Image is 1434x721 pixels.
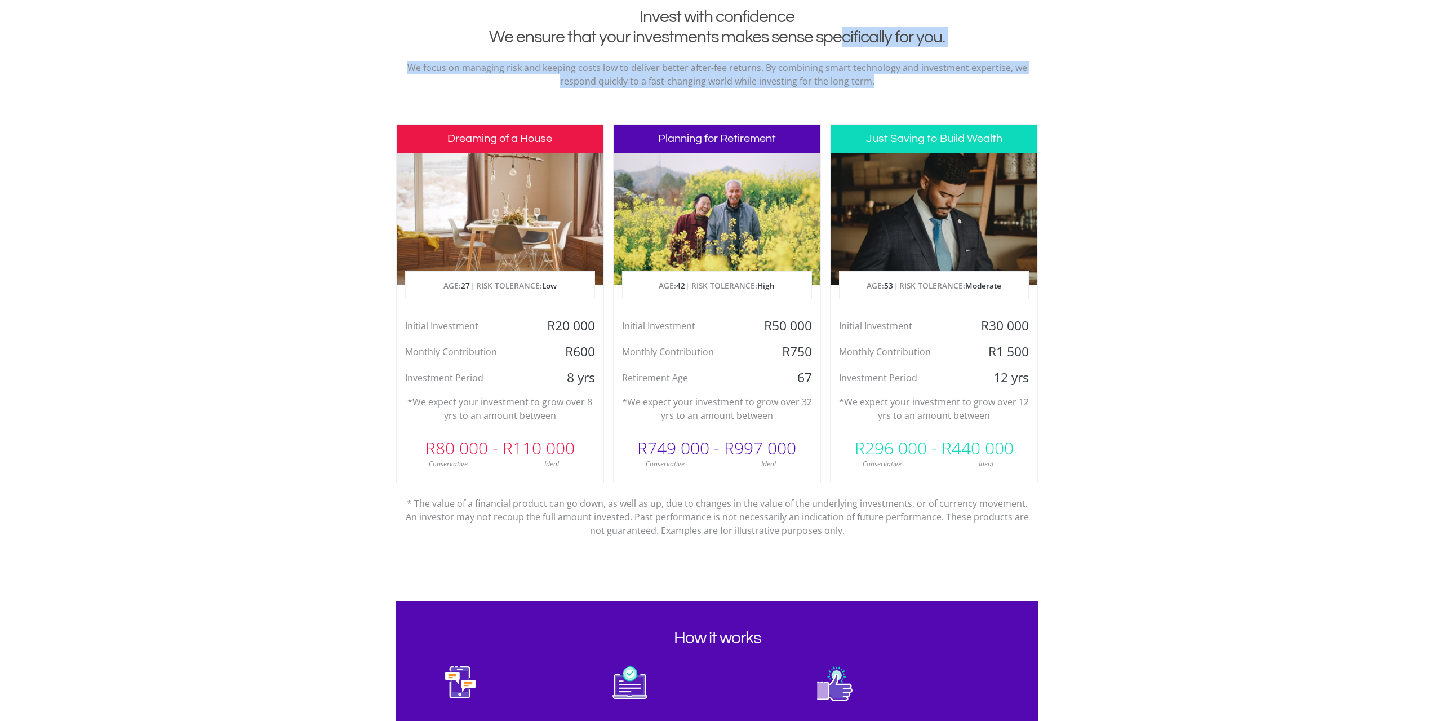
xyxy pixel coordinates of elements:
[622,395,812,422] p: *We expect your investment to grow over 32 yrs to an amount between
[405,395,595,422] p: *We expect your investment to grow over 8 yrs to an amount between
[831,431,1037,465] div: R296 000 - R440 000
[397,369,535,386] div: Investment Period
[405,61,1030,88] p: We focus on managing risk and keeping costs low to deliver better after-fee returns. By combining...
[445,666,476,715] img: 1-yourself.svg
[969,369,1037,386] div: 12 yrs
[817,666,853,718] img: 3-relax.svg
[839,395,1029,422] p: *We expect your investment to grow over 12 yrs to an amount between
[500,459,603,469] div: Ideal
[534,343,603,360] div: R600
[397,317,535,334] div: Initial Investment
[969,343,1037,360] div: R1 500
[831,317,969,334] div: Initial Investment
[614,459,717,469] div: Conservative
[397,125,603,153] h3: Dreaming of a House
[405,7,1030,47] h2: Invest with confidence We ensure that your investments makes sense specifically for you.
[752,369,820,386] div: 67
[831,459,934,469] div: Conservative
[840,272,1028,300] p: AGE: | RISK TOLERANCE:
[831,125,1037,153] h3: Just Saving to Build Wealth
[614,431,820,465] div: R749 000 - R997 000
[614,343,752,360] div: Monthly Contribution
[542,280,557,291] span: Low
[397,431,603,465] div: R80 000 - R110 000
[831,369,969,386] div: Investment Period
[405,483,1030,537] p: * The value of a financial product can go down, as well as up, due to changes in the value of the...
[406,272,594,300] p: AGE: | RISK TOLERANCE:
[614,317,752,334] div: Initial Investment
[614,369,752,386] div: Retirement Age
[612,666,647,716] img: 2-portfolio.svg
[752,317,820,334] div: R50 000
[752,343,820,360] div: R750
[965,280,1001,291] span: Moderate
[614,125,820,153] h3: Planning for Retirement
[969,317,1037,334] div: R30 000
[461,280,470,291] span: 27
[934,459,1038,469] div: Ideal
[423,628,1012,648] h2: How it works
[676,280,685,291] span: 42
[623,272,811,300] p: AGE: | RISK TOLERANCE:
[397,343,535,360] div: Monthly Contribution
[831,343,969,360] div: Monthly Contribution
[534,369,603,386] div: 8 yrs
[757,280,775,291] span: High
[717,459,820,469] div: Ideal
[397,459,500,469] div: Conservative
[884,280,893,291] span: 53
[534,317,603,334] div: R20 000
